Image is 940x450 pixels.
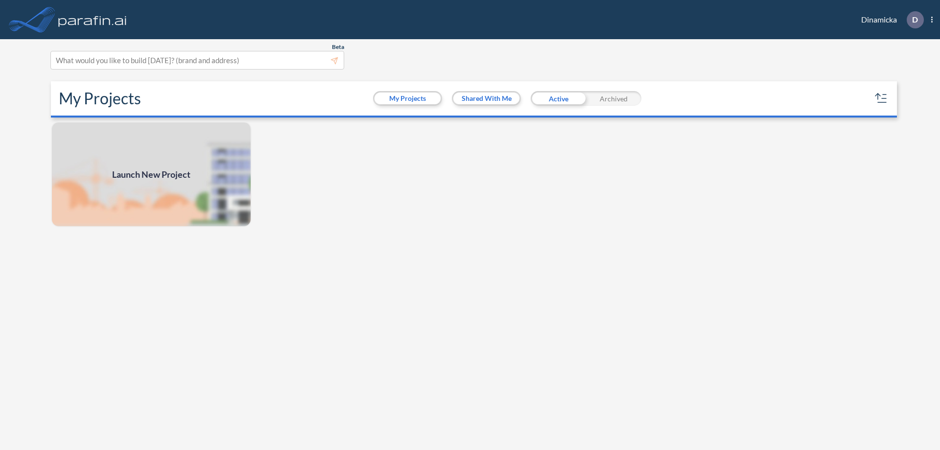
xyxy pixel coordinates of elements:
[586,91,641,106] div: Archived
[56,10,129,29] img: logo
[112,168,190,181] span: Launch New Project
[912,15,918,24] p: D
[332,43,344,51] span: Beta
[375,93,441,104] button: My Projects
[51,121,252,227] a: Launch New Project
[531,91,586,106] div: Active
[51,121,252,227] img: add
[59,89,141,108] h2: My Projects
[846,11,933,28] div: Dinamicka
[873,91,889,106] button: sort
[453,93,519,104] button: Shared With Me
